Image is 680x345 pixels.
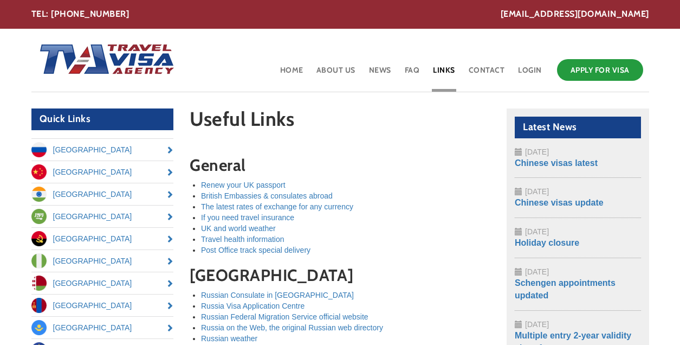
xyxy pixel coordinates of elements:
[515,238,579,247] a: Holiday closure
[201,334,257,343] a: Russian weather
[190,108,490,135] h1: Useful Links
[31,183,174,205] a: [GEOGRAPHIC_DATA]
[404,56,421,92] a: FAQ
[517,56,543,92] a: Login
[525,267,549,276] span: [DATE]
[31,161,174,183] a: [GEOGRAPHIC_DATA]
[190,156,490,174] h2: General
[315,56,357,92] a: About Us
[201,224,276,233] a: UK and world weather
[468,56,506,92] a: Contact
[201,235,284,244] a: Travel health information
[557,59,643,81] a: Apply for Visa
[31,8,649,21] div: TEL: [PHONE_NUMBER]
[31,206,174,227] a: [GEOGRAPHIC_DATA]
[31,272,174,294] a: [GEOGRAPHIC_DATA]
[201,246,310,254] a: Post Office track special delivery
[525,148,549,156] span: [DATE]
[190,266,490,284] h2: [GEOGRAPHIC_DATA]
[515,278,616,300] a: Schengen appointments updated
[201,202,353,211] a: The latest rates of exchange for any currency
[515,117,641,138] h2: Latest News
[525,227,549,236] span: [DATE]
[432,56,456,92] a: Links
[31,250,174,272] a: [GEOGRAPHIC_DATA]
[201,302,305,310] a: Russia Visa Application Centre
[201,291,354,299] a: Russian Consulate in [GEOGRAPHIC_DATA]
[201,213,294,222] a: If you need travel insurance
[515,198,604,207] a: Chinese visas update
[201,323,383,332] a: Russia on the Web, the original Russian web directory
[501,8,649,21] a: [EMAIL_ADDRESS][DOMAIN_NAME]
[31,33,176,87] img: Home
[525,187,549,196] span: [DATE]
[525,320,549,329] span: [DATE]
[201,181,286,189] a: Renew your UK passport
[31,317,174,338] a: [GEOGRAPHIC_DATA]
[31,139,174,161] a: [GEOGRAPHIC_DATA]
[201,191,333,200] a: British Embassies & consulates abroad
[31,295,174,316] a: [GEOGRAPHIC_DATA]
[515,158,598,168] a: Chinese visas latest
[201,312,368,321] a: Russian Federal Migration Service official website
[31,228,174,250] a: [GEOGRAPHIC_DATA]
[368,56,392,92] a: News
[279,56,305,92] a: Home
